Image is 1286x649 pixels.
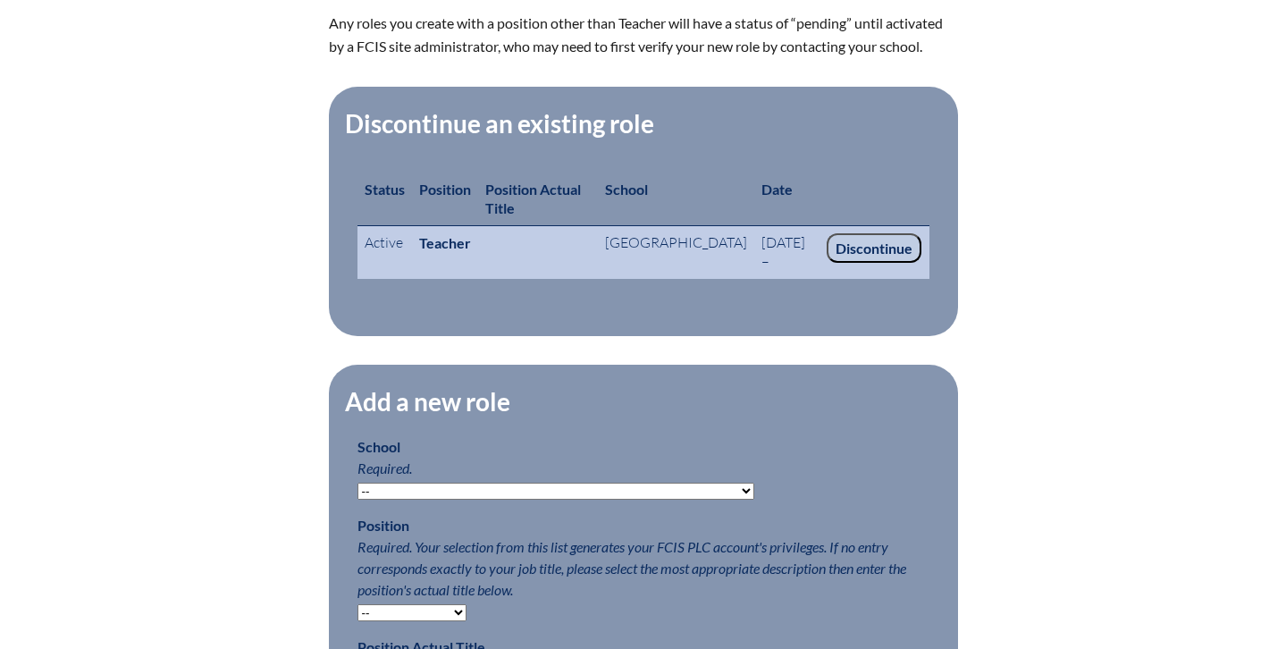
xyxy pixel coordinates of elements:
td: Active [357,225,412,278]
th: Status [357,173,412,225]
span: Required. Your selection from this list generates your FCIS PLC account's privileges. If no entry... [357,538,906,598]
input: Discontinue [827,233,921,264]
legend: Add a new role [343,386,512,417]
th: School [598,173,754,225]
td: [DATE] – [754,225,820,278]
th: Position Actual Title [478,173,598,225]
label: School [357,438,400,455]
td: [GEOGRAPHIC_DATA] [598,225,754,278]
legend: Discontinue an existing role [343,108,656,139]
label: Position [357,517,409,534]
th: Position [412,173,478,225]
th: Date [754,173,929,225]
p: Any roles you create with a position other than Teacher will have a status of “pending” until act... [329,12,958,58]
span: Required. [357,459,412,476]
b: Teacher [419,234,471,251]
